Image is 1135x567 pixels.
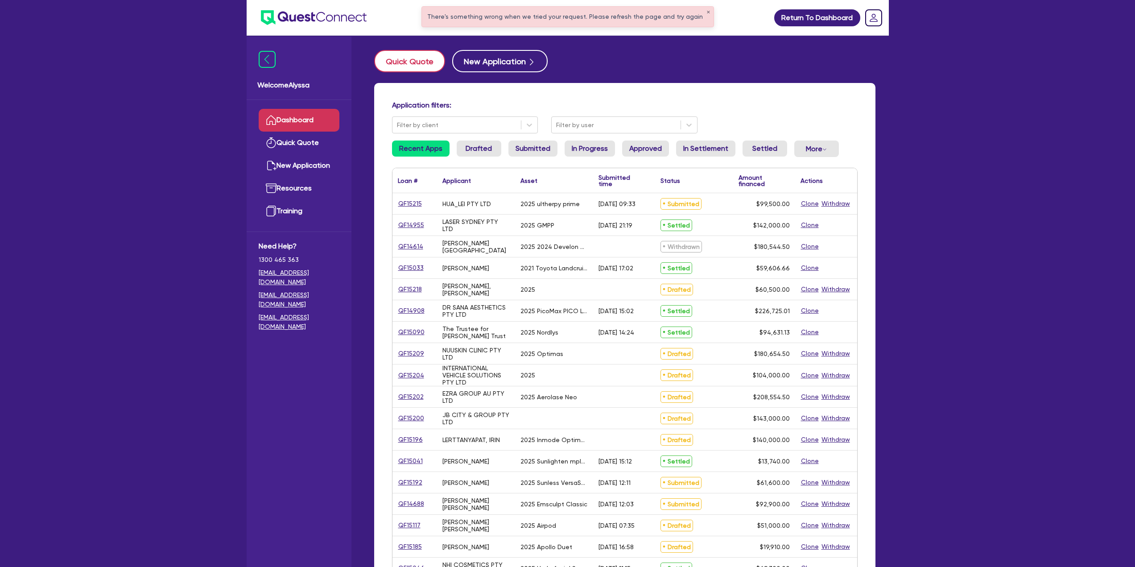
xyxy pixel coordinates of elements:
button: Clone [801,241,819,252]
span: Drafted [660,520,693,531]
button: Withdraw [821,542,850,552]
div: 2025 GMPP [520,222,554,229]
div: Amount financed [739,174,790,187]
a: QF15215 [398,199,422,209]
div: 2025 Inmode Optimas Max [520,436,588,443]
div: [DATE] 12:03 [598,501,634,508]
div: 2025 2024 Develon DX130LCR [520,243,588,250]
div: DR SANA AESTHETICS PTY LTD [442,304,510,318]
a: Return To Dashboard [774,9,860,26]
a: New Application [452,50,548,72]
button: Clone [801,327,819,337]
div: HUA_LEI PTY LTD [442,200,491,207]
span: Submitted [660,198,702,210]
div: EZRA GROUP AU PTY LTD [442,390,510,404]
span: Withdrawn [660,241,702,252]
a: In Progress [565,141,615,157]
span: $60,500.00 [755,286,790,293]
a: Approved [622,141,669,157]
span: $226,725.01 [755,307,790,315]
img: quick-quote [266,137,277,148]
span: Drafted [660,348,693,360]
a: QF15041 [398,456,423,466]
img: new-application [266,160,277,171]
a: QF15033 [398,263,424,273]
div: JB CITY & GROUP PTY LTD [442,411,510,426]
button: Withdraw [821,348,850,359]
div: [PERSON_NAME] [442,479,489,486]
a: [EMAIL_ADDRESS][DOMAIN_NAME] [259,290,339,309]
button: Withdraw [821,392,850,402]
button: Clone [801,263,819,273]
div: The Trustee for [PERSON_NAME] Trust [442,325,510,339]
span: Drafted [660,369,693,381]
div: [PERSON_NAME] [442,543,489,550]
div: 2025 Emsculpt Classic [520,501,587,508]
span: $140,000.00 [753,436,790,443]
a: QF14614 [398,241,424,252]
button: Clone [801,542,819,552]
div: [DATE] 09:33 [598,200,636,207]
span: Submitted [660,498,702,510]
button: Clone [801,392,819,402]
button: Quick Quote [374,50,445,72]
span: Settled [660,219,692,231]
a: Recent Apps [392,141,450,157]
div: 2025 Apollo Duet [520,543,572,550]
div: [DATE] 07:35 [598,522,635,529]
span: 1300 465 363 [259,255,339,265]
a: QF15209 [398,348,425,359]
div: 2021 Toyota Landcruiser 7 seris duel cab GXL [520,265,588,272]
div: 2025 Optimas [520,350,563,357]
div: 2025 Aerolase Neo [520,393,577,401]
div: 2025 Nordlys [520,329,558,336]
a: QF15204 [398,370,425,381]
span: $142,000.00 [753,222,790,229]
a: Submitted [508,141,557,157]
span: $61,600.00 [757,479,790,486]
a: Dashboard [259,109,339,132]
div: [DATE] 15:02 [598,307,634,315]
a: QF15192 [398,477,423,488]
a: Settled [743,141,787,157]
div: [DATE] 12:11 [598,479,631,486]
span: Drafted [660,434,693,446]
button: Clone [801,348,819,359]
button: Clone [801,413,819,423]
span: Drafted [660,541,693,553]
span: Settled [660,455,692,467]
a: Quick Quote [259,132,339,154]
a: [EMAIL_ADDRESS][DOMAIN_NAME] [259,313,339,331]
button: Clone [801,477,819,488]
span: Drafted [660,413,693,424]
span: $92,900.00 [756,501,790,508]
a: QF15200 [398,413,425,423]
img: quest-connect-logo-blue [261,10,367,25]
button: Withdraw [821,284,850,294]
div: 2025 [520,372,535,379]
button: Clone [801,435,819,445]
div: [PERSON_NAME], [PERSON_NAME] [442,282,510,297]
a: [EMAIL_ADDRESS][DOMAIN_NAME] [259,268,339,287]
div: There's something wrong when we tried your request. Please refresh the page and try again [422,7,714,27]
div: NUUSKIN CLINIC PTY LTD [442,347,510,361]
div: [PERSON_NAME] [PERSON_NAME] [442,518,510,533]
button: Clone [801,199,819,209]
button: Withdraw [821,477,850,488]
a: Training [259,200,339,223]
button: Clone [801,370,819,381]
div: [PERSON_NAME] [442,458,489,465]
a: In Settlement [676,141,735,157]
span: $180,544.50 [754,243,790,250]
button: Dropdown toggle [794,141,839,157]
span: $94,631.13 [759,329,790,336]
div: Status [660,178,680,184]
a: Quick Quote [374,50,452,72]
a: QF15218 [398,284,422,294]
span: $180,654.50 [754,350,790,357]
button: Clone [801,456,819,466]
button: Withdraw [821,370,850,381]
span: Need Help? [259,241,339,252]
span: Drafted [660,284,693,295]
div: 2025 Sunless VersaSpa [520,479,588,486]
